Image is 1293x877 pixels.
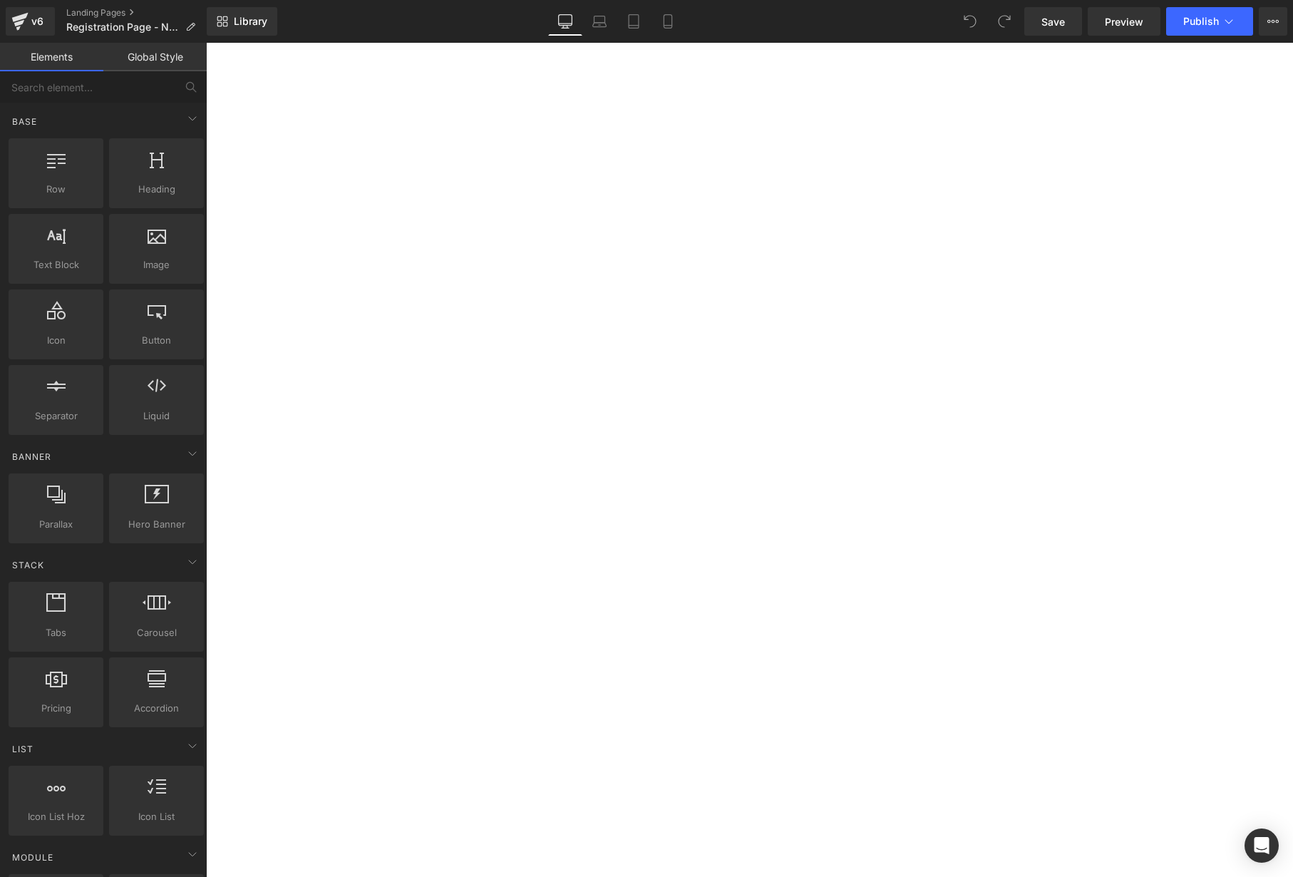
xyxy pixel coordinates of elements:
span: Pricing [13,701,99,716]
span: Registration Page - NEW [66,21,180,33]
span: Button [113,333,200,348]
span: Stack [11,558,46,572]
a: v6 [6,7,55,36]
span: Preview [1105,14,1143,29]
div: Open Intercom Messenger [1245,829,1279,863]
a: Laptop [582,7,617,36]
button: Publish [1166,7,1253,36]
a: Desktop [548,7,582,36]
a: Tablet [617,7,651,36]
span: Publish [1183,16,1219,27]
span: Module [11,851,55,864]
div: v6 [29,12,46,31]
a: Mobile [651,7,685,36]
span: Tabs [13,625,99,640]
span: Image [113,257,200,272]
span: Liquid [113,409,200,424]
span: Library [234,15,267,28]
a: Global Style [103,43,207,71]
span: Accordion [113,701,200,716]
span: Hero Banner [113,517,200,532]
span: List [11,742,35,756]
span: Heading [113,182,200,197]
span: Parallax [13,517,99,532]
span: Icon List Hoz [13,809,99,824]
span: Base [11,115,38,128]
span: Save [1041,14,1065,29]
span: Icon [13,333,99,348]
a: Preview [1088,7,1160,36]
span: Row [13,182,99,197]
a: New Library [207,7,277,36]
button: Undo [956,7,984,36]
span: Carousel [113,625,200,640]
button: Redo [990,7,1019,36]
span: Separator [13,409,99,424]
button: More [1259,7,1287,36]
span: Icon List [113,809,200,824]
span: Banner [11,450,53,463]
span: Text Block [13,257,99,272]
a: Landing Pages [66,7,207,19]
